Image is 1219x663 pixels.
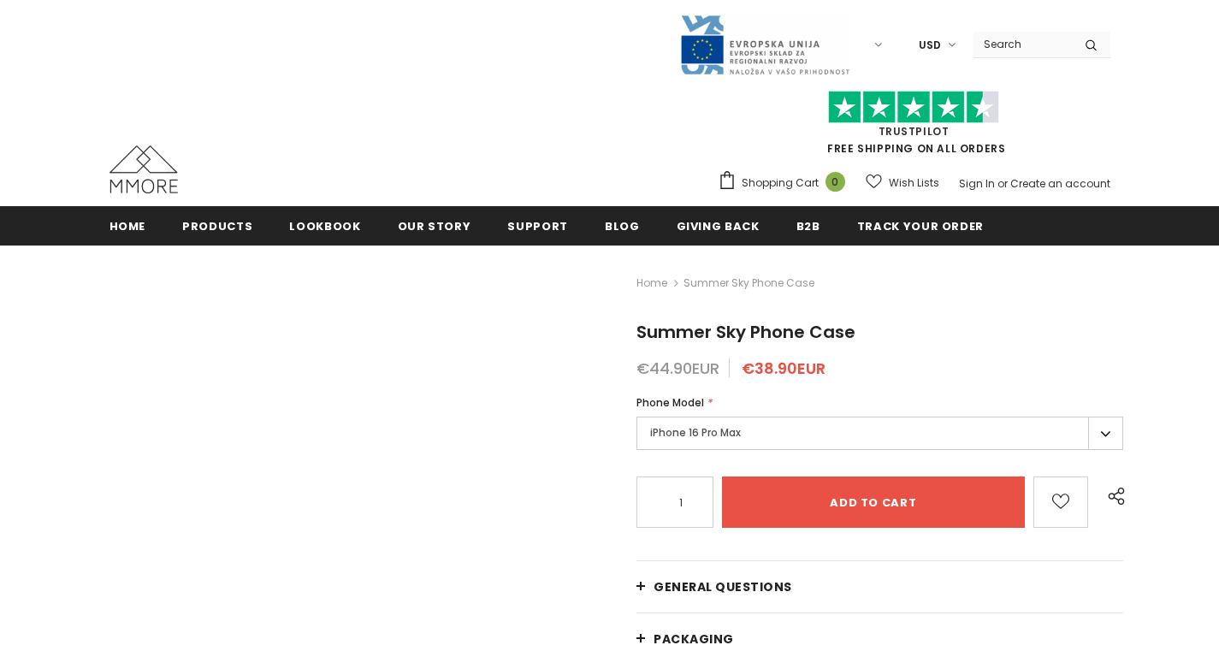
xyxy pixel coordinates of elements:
span: Track your order [857,218,984,234]
label: iPhone 16 Pro Max [636,417,1123,450]
a: Create an account [1010,176,1110,191]
a: Products [182,206,252,245]
span: Products [182,218,252,234]
span: Shopping Cart [742,175,819,192]
a: Our Story [398,206,471,245]
img: Javni Razpis [679,14,850,76]
span: Phone Model [636,395,704,410]
span: €44.90EUR [636,358,719,379]
span: Our Story [398,218,471,234]
a: General Questions [636,561,1123,613]
span: Summer Sky Phone Case [683,273,814,293]
span: Lookbook [289,218,360,234]
a: Home [109,206,146,245]
span: Blog [605,218,640,234]
a: Javni Razpis [679,37,850,51]
img: MMORE Cases [109,145,178,193]
a: B2B [796,206,820,245]
a: Blog [605,206,640,245]
input: Add to cart [722,477,1025,528]
span: €38.90EUR [742,358,825,379]
a: Home [636,273,667,293]
span: Summer Sky Phone Case [636,320,855,344]
input: Search Site [973,32,1072,56]
span: Giving back [677,218,760,234]
a: Track your order [857,206,984,245]
a: support [507,206,568,245]
span: B2B [796,218,820,234]
span: support [507,218,568,234]
span: FREE SHIPPING ON ALL ORDERS [718,98,1110,156]
a: Sign In [959,176,995,191]
a: Shopping Cart 0 [718,170,854,196]
span: Home [109,218,146,234]
a: Lookbook [289,206,360,245]
span: USD [919,37,941,54]
a: Giving back [677,206,760,245]
span: or [997,176,1008,191]
img: Trust Pilot Stars [828,91,999,124]
a: Trustpilot [879,124,950,139]
span: Wish Lists [889,175,939,192]
span: 0 [825,172,845,192]
span: General Questions [654,578,792,595]
span: PACKAGING [654,630,734,648]
a: Wish Lists [866,168,939,198]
